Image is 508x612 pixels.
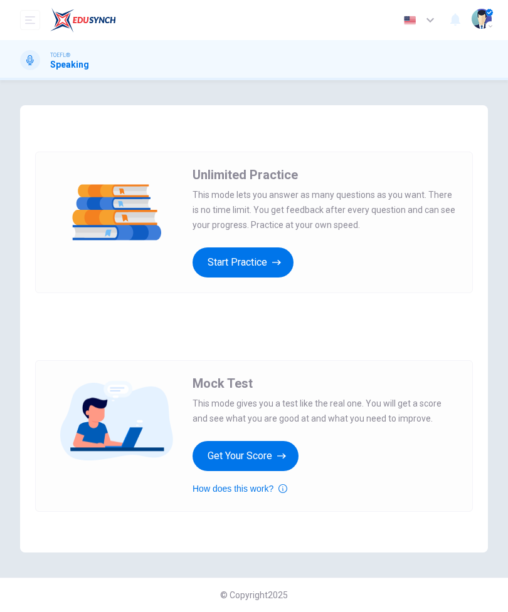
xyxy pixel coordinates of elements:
[193,396,457,426] span: This mode gives you a test like the real one. You will get a score and see what you are good at a...
[193,481,287,496] button: How does this work?
[220,590,288,600] span: © Copyright 2025
[193,247,294,277] button: Start Practice
[465,569,495,599] iframe: Intercom live chat
[402,16,418,25] img: en
[50,60,89,70] h1: Speaking
[193,376,253,391] span: Mock Test
[20,10,40,30] button: open mobile menu
[472,9,492,29] img: Profile picture
[50,51,70,60] span: TOEFL®
[50,8,116,33] img: EduSynch logo
[193,167,298,182] span: Unlimited Practice
[193,441,299,471] button: Get Your Score
[193,187,457,232] span: This mode lets you answer as many questions as you want. There is no time limit. You get feedback...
